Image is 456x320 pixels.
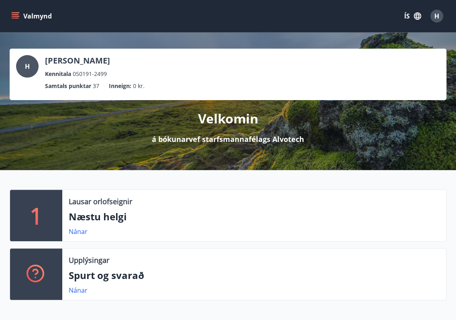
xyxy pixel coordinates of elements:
[109,82,131,90] p: Inneign :
[69,210,440,224] p: Næstu helgi
[10,9,55,23] button: menu
[30,200,43,231] p: 1
[69,269,440,282] p: Spurt og svarað
[133,82,145,90] span: 0 kr.
[69,227,88,236] a: Nánar
[152,134,304,144] p: á bókunarvef starfsmannafélags Alvotech
[400,9,425,23] button: ÍS
[69,286,88,295] a: Nánar
[69,255,109,265] p: Upplýsingar
[427,6,446,26] button: H
[25,62,30,71] span: H
[434,12,439,21] span: H
[198,110,258,127] p: Velkomin
[45,55,110,66] p: [PERSON_NAME]
[73,70,107,78] span: 050191-2499
[45,82,91,90] p: Samtals punktar
[45,70,71,78] p: Kennitala
[69,196,132,207] p: Lausar orlofseignir
[93,82,99,90] span: 37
